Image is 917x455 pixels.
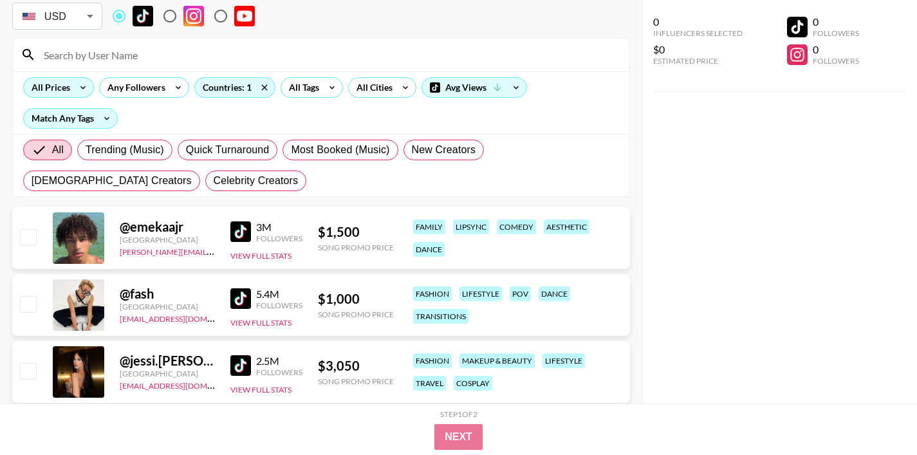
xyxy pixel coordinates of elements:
[120,219,215,235] div: @ emekaajr
[459,286,502,301] div: lifestyle
[413,219,445,234] div: family
[120,378,249,391] a: [EMAIL_ADDRESS][DOMAIN_NAME]
[230,288,251,309] img: TikTok
[281,78,322,97] div: All Tags
[422,78,526,97] div: Avg Views
[256,288,302,301] div: 5.4M
[36,44,622,65] input: Search by User Name
[32,173,192,189] span: [DEMOGRAPHIC_DATA] Creators
[291,142,389,158] span: Most Booked (Music)
[256,221,302,234] div: 3M
[256,355,302,367] div: 2.5M
[195,78,275,97] div: Countries: 1
[120,302,215,311] div: [GEOGRAPHIC_DATA]
[413,376,446,391] div: travel
[318,291,394,307] div: $ 1,000
[183,6,204,26] img: Instagram
[653,56,743,66] div: Estimated Price
[318,358,394,374] div: $ 3,050
[318,224,394,240] div: $ 1,500
[120,286,215,302] div: @ fash
[539,286,570,301] div: dance
[813,15,859,28] div: 0
[214,173,299,189] span: Celebrity Creators
[120,235,215,245] div: [GEOGRAPHIC_DATA]
[318,310,394,319] div: Song Promo Price
[440,409,477,419] div: Step 1 of 2
[459,353,535,368] div: makeup & beauty
[120,353,215,369] div: @ jessi.[PERSON_NAME]
[453,219,489,234] div: lipsync
[120,369,215,378] div: [GEOGRAPHIC_DATA]
[230,385,292,395] button: View Full Stats
[510,286,531,301] div: pov
[813,43,859,56] div: 0
[349,78,395,97] div: All Cities
[186,142,270,158] span: Quick Turnaround
[133,6,153,26] img: TikTok
[412,142,476,158] span: New Creators
[24,109,117,128] div: Match Any Tags
[413,353,452,368] div: fashion
[24,78,73,97] div: All Prices
[230,355,251,376] img: TikTok
[544,219,589,234] div: aesthetic
[653,43,743,56] div: $0
[318,243,394,252] div: Song Promo Price
[234,6,255,26] img: YouTube
[230,318,292,328] button: View Full Stats
[813,56,859,66] div: Followers
[52,142,64,158] span: All
[256,367,302,377] div: Followers
[653,15,743,28] div: 0
[542,353,585,368] div: lifestyle
[256,301,302,310] div: Followers
[15,5,100,28] div: USD
[813,28,859,38] div: Followers
[120,245,310,257] a: [PERSON_NAME][EMAIL_ADDRESS][DOMAIN_NAME]
[434,424,483,450] button: Next
[454,376,492,391] div: cosplay
[318,376,394,386] div: Song Promo Price
[653,28,743,38] div: Influencers Selected
[230,251,292,261] button: View Full Stats
[230,221,251,242] img: TikTok
[497,219,536,234] div: comedy
[100,78,168,97] div: Any Followers
[86,142,164,158] span: Trending (Music)
[413,242,445,257] div: dance
[413,309,468,324] div: transitions
[120,311,249,324] a: [EMAIL_ADDRESS][DOMAIN_NAME]
[413,286,452,301] div: fashion
[256,234,302,243] div: Followers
